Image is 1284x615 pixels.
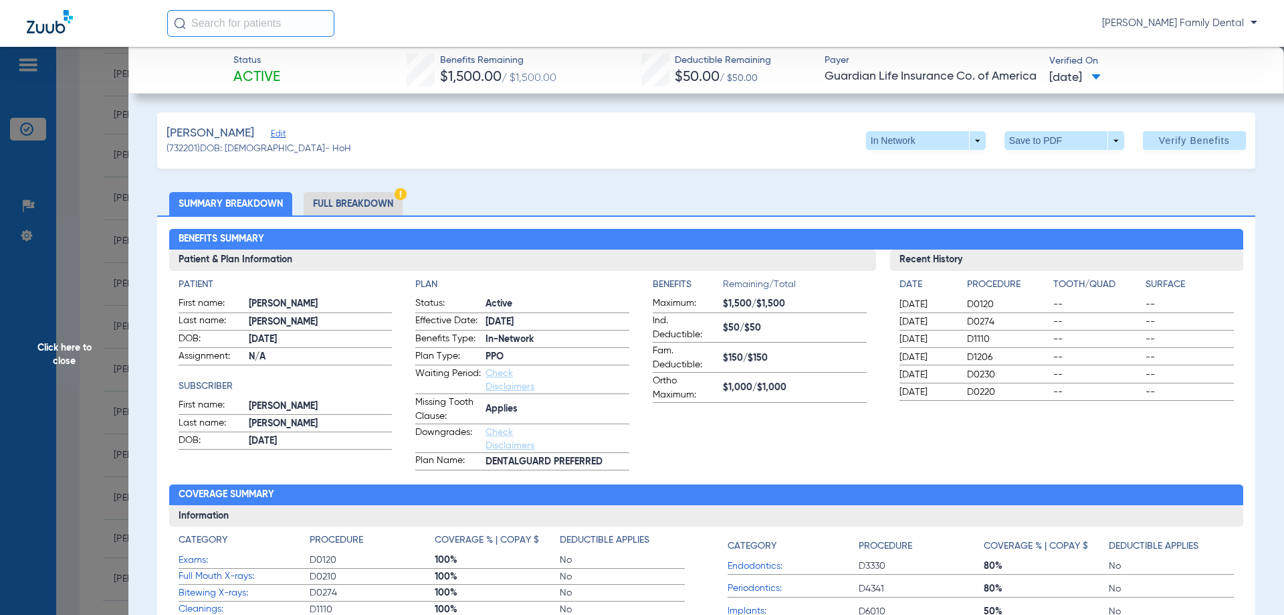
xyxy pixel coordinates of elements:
span: D0210 [310,570,435,584]
app-breakdown-title: Category [179,533,310,552]
span: Downgrades: [415,426,481,452]
span: First name: [179,398,244,414]
span: DOB: [179,434,244,450]
span: -- [1053,298,1142,311]
span: In-Network [486,333,629,347]
h4: Date [899,278,956,292]
h4: Deductible Applies [560,533,649,547]
app-breakdown-title: Benefits [653,278,723,296]
span: Ind. Deductible: [653,314,718,342]
span: Status: [415,296,481,313]
span: D0274 [310,586,435,600]
span: 80% [984,582,1109,596]
h4: Procedure [967,278,1049,292]
button: In Network [866,131,986,150]
a: Check Disclaimers [486,369,534,391]
span: -- [1146,333,1234,346]
h2: Coverage Summary [169,485,1244,506]
h2: Benefits Summary [169,229,1244,250]
h4: Coverage % | Copay $ [435,533,539,547]
img: Hazard [395,188,407,200]
span: Verified On [1049,54,1263,68]
app-breakdown-title: Coverage % | Copay $ [984,533,1109,558]
h3: Recent History [890,250,1244,271]
span: No [560,570,685,584]
span: [DATE] [249,434,393,448]
app-breakdown-title: Subscriber [179,379,393,393]
span: First name: [179,296,244,313]
span: Effective Date: [415,314,481,330]
span: D1206 [967,351,1049,364]
span: Missing Tooth Clause: [415,396,481,424]
app-breakdown-title: Category [728,533,859,558]
span: 100% [435,553,560,567]
span: [PERSON_NAME] [249,315,393,329]
span: 100% [435,586,560,600]
span: Ortho Maximum: [653,374,718,402]
app-breakdown-title: Procedure [859,533,984,558]
span: 100% [435,570,560,584]
span: Full Mouth X-rays: [179,569,310,584]
span: Deductible Remaining [675,54,771,68]
span: -- [1053,315,1142,329]
span: Active [233,68,280,87]
span: [DATE] [899,315,956,329]
span: [DATE] [899,385,956,399]
span: DOB: [179,332,244,348]
app-breakdown-title: Deductible Applies [560,533,685,552]
span: Last name: [179,314,244,330]
span: Endodontics: [728,559,859,574]
li: Full Breakdown [304,192,403,215]
span: / $50.00 [720,74,758,83]
app-breakdown-title: Deductible Applies [1109,533,1234,558]
span: [PERSON_NAME] [249,417,393,431]
iframe: Chat Widget [1217,551,1284,615]
span: D0120 [310,553,435,567]
img: Zuub Logo [27,10,73,33]
span: -- [1053,351,1142,364]
h4: Procedure [310,533,363,547]
button: Verify Benefits [1143,131,1246,150]
span: -- [1146,351,1234,364]
span: $1,000/$1,000 [723,381,867,395]
h3: Patient & Plan Information [169,250,876,271]
span: $1,500.00 [440,70,502,84]
h4: Deductible Applies [1109,539,1198,553]
span: $1,500/$1,500 [723,297,867,311]
span: D0120 [967,298,1049,311]
span: [DATE] [1049,70,1101,86]
span: [DATE] [486,315,629,329]
span: Payer [825,54,1038,68]
h4: Benefits [653,278,723,292]
span: 80% [984,559,1109,573]
h4: Surface [1146,278,1234,292]
span: No [560,586,685,600]
span: Maximum: [653,296,718,313]
input: Search for patients [167,10,334,37]
span: [PERSON_NAME] [249,297,393,311]
span: DENTALGUARD PREFERRED [486,455,629,469]
span: Last name: [179,416,244,432]
span: [PERSON_NAME] [249,400,393,414]
span: No [1109,559,1234,573]
span: Edit [271,129,283,142]
span: Plan Name: [415,454,481,470]
span: Assignment: [179,349,244,365]
span: Status [233,54,280,68]
span: (732201) DOB: [DEMOGRAPHIC_DATA] - HoH [167,142,351,156]
span: Plan Type: [415,349,481,365]
span: Guardian Life Insurance Co. of America [825,68,1038,85]
span: [DATE] [249,333,393,347]
span: Verify Benefits [1159,135,1230,146]
h4: Plan [415,278,629,292]
span: Remaining/Total [723,278,867,296]
span: $50.00 [675,70,720,84]
span: Fam. Deductible: [653,344,718,372]
span: Active [486,297,629,311]
app-breakdown-title: Surface [1146,278,1234,296]
span: -- [1053,333,1142,346]
span: [DATE] [899,368,956,381]
h4: Category [179,533,227,547]
span: Applies [486,402,629,416]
